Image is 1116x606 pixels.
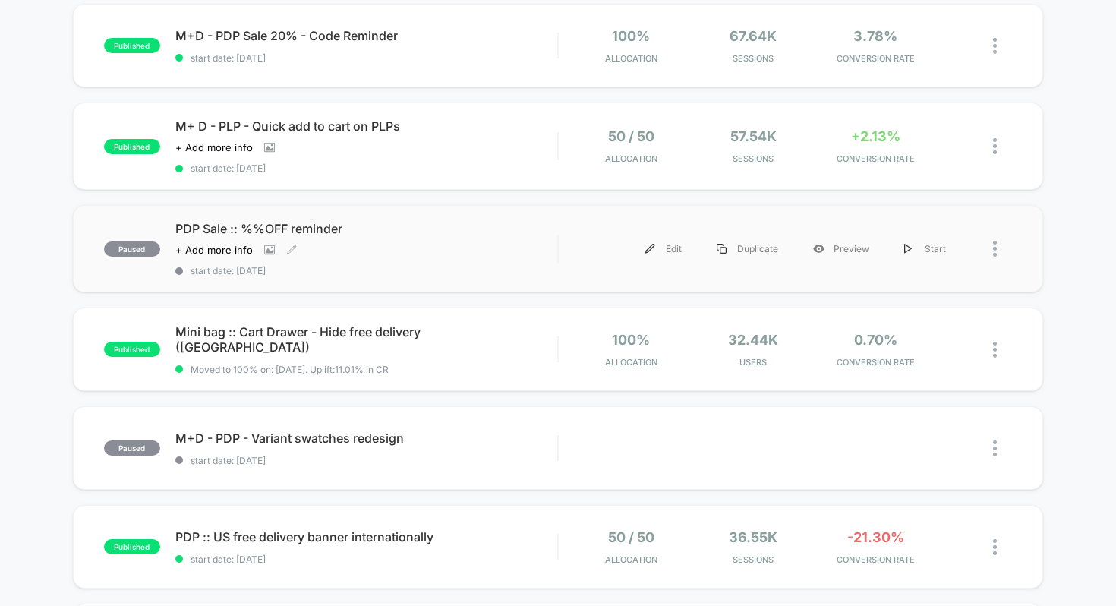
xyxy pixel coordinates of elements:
[175,221,558,236] span: PDP Sale :: %%OFF reminder
[854,332,897,348] span: 0.70%
[175,244,253,256] span: + Add more info
[175,529,558,544] span: PDP :: US free delivery banner internationally
[730,128,777,144] span: 57.54k
[175,28,558,43] span: M+D - PDP Sale 20% - Code Reminder
[717,244,727,254] img: menu
[696,153,811,164] span: Sessions
[818,53,933,64] span: CONVERSION RATE
[175,118,558,134] span: M+ D - PLP - Quick add to cart on PLPs
[729,529,777,545] span: 36.55k
[818,357,933,368] span: CONVERSION RATE
[993,342,997,358] img: close
[730,28,777,44] span: 67.64k
[993,539,997,555] img: close
[175,324,558,355] span: Mini bag :: Cart Drawer - Hide free delivery ([GEOGRAPHIC_DATA])
[175,163,558,174] span: start date: [DATE]
[993,138,997,154] img: close
[887,232,963,266] div: Start
[796,232,887,266] div: Preview
[104,342,160,357] span: published
[175,141,253,153] span: + Add more info
[104,539,160,554] span: published
[818,554,933,565] span: CONVERSION RATE
[628,232,699,266] div: Edit
[993,38,997,54] img: close
[847,529,904,545] span: -21.30%
[605,554,657,565] span: Allocation
[904,244,912,254] img: menu
[175,52,558,64] span: start date: [DATE]
[699,232,796,266] div: Duplicate
[728,332,778,348] span: 32.44k
[104,139,160,154] span: published
[605,53,657,64] span: Allocation
[104,38,160,53] span: published
[696,357,811,368] span: Users
[993,440,997,456] img: close
[104,440,160,456] span: paused
[175,431,558,446] span: M+D - PDP - Variant swatches redesign
[608,529,654,545] span: 50 / 50
[696,554,811,565] span: Sessions
[104,241,160,257] span: paused
[851,128,900,144] span: +2.13%
[993,241,997,257] img: close
[175,554,558,565] span: start date: [DATE]
[605,357,657,368] span: Allocation
[175,265,558,276] span: start date: [DATE]
[191,364,389,375] span: Moved to 100% on: [DATE] . Uplift: 11.01% in CR
[696,53,811,64] span: Sessions
[612,28,650,44] span: 100%
[608,128,654,144] span: 50 / 50
[175,455,558,466] span: start date: [DATE]
[645,244,655,254] img: menu
[818,153,933,164] span: CONVERSION RATE
[605,153,657,164] span: Allocation
[612,332,650,348] span: 100%
[853,28,897,44] span: 3.78%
